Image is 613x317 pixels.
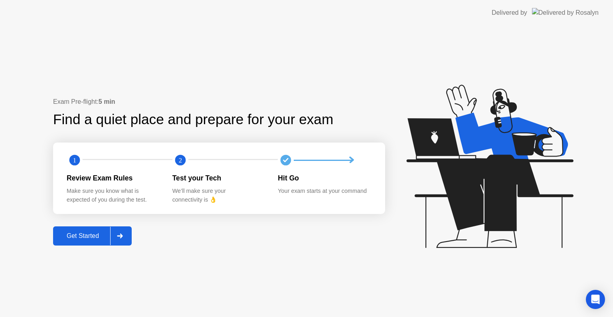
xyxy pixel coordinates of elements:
[99,98,115,105] b: 5 min
[586,290,605,309] div: Open Intercom Messenger
[179,157,182,164] text: 2
[278,187,371,196] div: Your exam starts at your command
[172,187,265,204] div: We’ll make sure your connectivity is 👌
[172,173,265,183] div: Test your Tech
[532,8,599,17] img: Delivered by Rosalyn
[53,109,334,130] div: Find a quiet place and prepare for your exam
[67,187,160,204] div: Make sure you know what is expected of you during the test.
[53,97,385,107] div: Exam Pre-flight:
[492,8,527,18] div: Delivered by
[53,226,132,246] button: Get Started
[278,173,371,183] div: Hit Go
[67,173,160,183] div: Review Exam Rules
[55,232,110,240] div: Get Started
[73,157,76,164] text: 1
